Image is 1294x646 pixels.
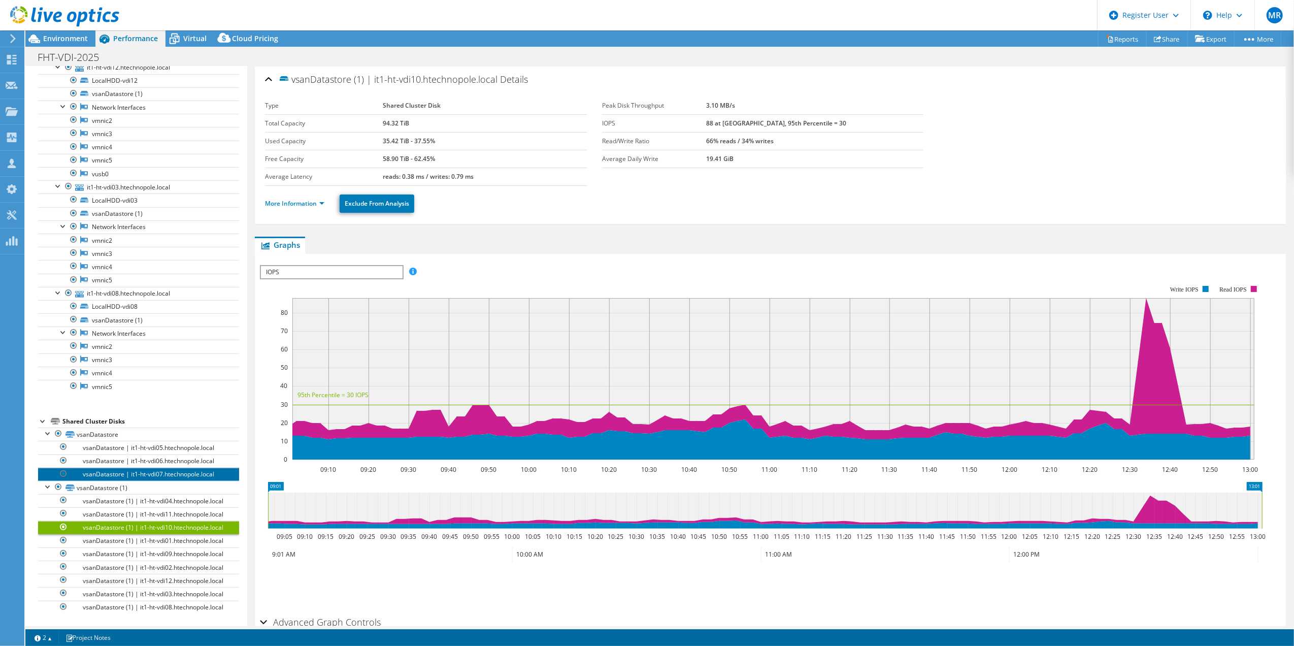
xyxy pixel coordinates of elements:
[629,532,645,541] text: 10:30
[602,118,706,128] label: IOPS
[38,313,239,327] a: vsanDatastore (1)
[361,465,377,474] text: 09:20
[608,532,624,541] text: 10:25
[38,507,239,521] a: vsanDatastore (1) | it1-ht-vdi11.htechnopole.local
[38,220,239,234] a: Network Interfaces
[500,73,528,85] span: Details
[1122,465,1138,474] text: 12:30
[960,532,976,541] text: 11:50
[340,195,414,213] a: Exclude From Analysis
[1163,465,1178,474] text: 12:40
[671,532,686,541] text: 10:40
[38,207,239,220] a: vsanDatastore (1)
[27,631,59,644] a: 2
[38,367,239,380] a: vmnic4
[588,532,604,541] text: 10:20
[38,601,239,614] a: vsanDatastore (1) | it1-ht-vdi08.htechnopole.local
[1147,532,1163,541] text: 12:35
[265,154,382,164] label: Free Capacity
[962,465,978,474] text: 11:50
[1098,31,1147,47] a: Reports
[481,465,497,474] text: 09:50
[383,172,474,181] b: reads: 0.38 ms / writes: 0.79 ms
[1188,532,1204,541] text: 12:45
[794,532,810,541] text: 11:10
[58,631,118,644] a: Project Notes
[940,532,955,541] text: 11:45
[463,532,479,541] text: 09:50
[38,468,239,481] a: vsanDatastore | it1-ht-vdi07.htechnopole.local
[878,532,893,541] text: 11:30
[38,180,239,193] a: it1-ht-vdi03.htechnopole.local
[706,137,774,145] b: 66% reads / 34% writes
[401,532,417,541] text: 09:35
[1002,465,1018,474] text: 12:00
[278,73,497,85] span: vsanDatastore (1) | it1-ht-vdi10.htechnopole.local
[38,353,239,367] a: vmnic3
[1126,532,1142,541] text: 12:30
[297,391,369,399] text: 95th Percentile = 30 IOPS
[753,532,769,541] text: 11:00
[1220,286,1247,293] text: Read IOPS
[265,172,382,182] label: Average Latency
[260,612,381,632] h2: Advanced Graph Controls
[650,532,666,541] text: 10:35
[38,234,239,247] a: vmnic2
[38,340,239,353] a: vmnic2
[602,154,706,164] label: Average Daily Write
[38,481,239,494] a: vsanDatastore (1)
[38,167,239,180] a: vusb0
[38,455,239,468] a: vsanDatastore | it1-ht-vdi06.htechnopole.local
[1243,465,1258,474] text: 13:00
[43,34,88,43] span: Environment
[339,532,355,541] text: 09:20
[762,465,778,474] text: 11:00
[38,327,239,340] a: Network Interfaces
[1105,532,1121,541] text: 12:25
[1022,532,1038,541] text: 12:05
[33,52,115,63] h1: FHT-VDI-2025
[919,532,935,541] text: 11:40
[383,101,441,110] b: Shared Cluster Disk
[38,260,239,273] a: vmnic4
[401,465,417,474] text: 09:30
[38,380,239,393] a: vmnic5
[1203,465,1218,474] text: 12:50
[1203,11,1212,20] svg: \n
[602,101,706,111] label: Peak Disk Throughput
[981,532,997,541] text: 11:55
[38,274,239,287] a: vmnic5
[38,441,239,454] a: vsanDatastore | it1-ht-vdi05.htechnopole.local
[484,532,500,541] text: 09:55
[38,547,239,561] a: vsanDatastore (1) | it1-ht-vdi09.htechnopole.local
[1168,532,1183,541] text: 12:40
[706,154,734,163] b: 19.41 GiB
[1064,532,1080,541] text: 12:15
[38,534,239,547] a: vsanDatastore (1) | it1-ht-vdi01.htechnopole.local
[774,532,790,541] text: 11:05
[281,418,288,427] text: 20
[265,118,382,128] label: Total Capacity
[38,521,239,534] a: vsanDatastore (1) | it1-ht-vdi10.htechnopole.local
[297,532,313,541] text: 09:10
[321,465,337,474] text: 09:10
[113,34,158,43] span: Performance
[546,532,562,541] text: 10:10
[38,61,239,74] a: it1-ht-vdi12.htechnopole.local
[62,415,239,428] div: Shared Cluster Disks
[712,532,727,541] text: 10:50
[521,465,537,474] text: 10:00
[842,465,858,474] text: 11:20
[441,465,457,474] text: 09:40
[381,532,396,541] text: 09:30
[281,400,288,409] text: 30
[281,308,288,317] text: 80
[38,114,239,127] a: vmnic2
[38,300,239,313] a: LocalHDD-vdi08
[1234,31,1281,47] a: More
[882,465,898,474] text: 11:30
[1082,465,1098,474] text: 12:20
[281,363,288,372] text: 50
[857,532,873,541] text: 11:25
[360,532,376,541] text: 09:25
